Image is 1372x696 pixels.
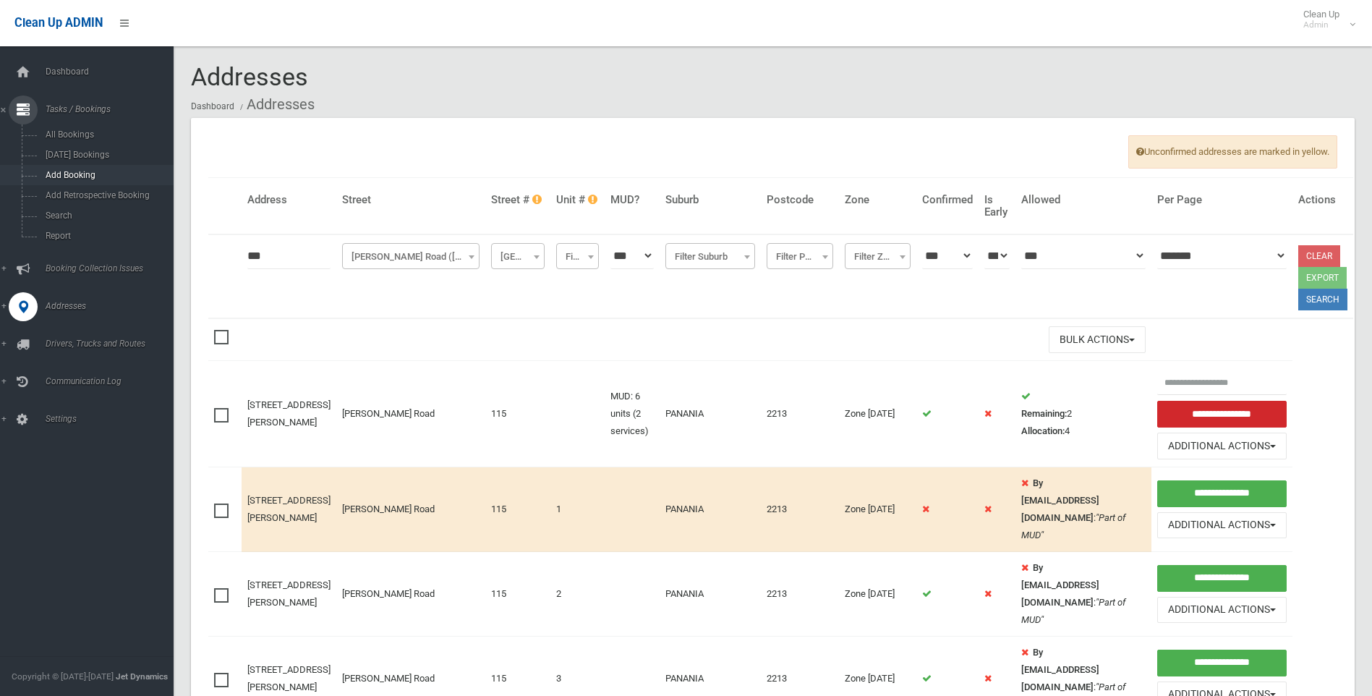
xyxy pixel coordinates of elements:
span: Filter Street # [491,243,544,269]
h4: Actions [1298,194,1347,206]
td: [PERSON_NAME] Road [336,552,485,637]
strong: By [EMAIL_ADDRESS][DOMAIN_NAME] [1021,647,1099,692]
span: Filter Zone [848,247,908,267]
span: Filter Suburb [665,243,755,269]
a: [STREET_ADDRESS][PERSON_NAME] [247,495,331,523]
span: All Bookings [41,130,172,140]
button: Search [1298,289,1347,310]
td: Zone [DATE] [839,552,917,637]
span: Filter Postcode [770,247,829,267]
strong: Allocation: [1021,425,1065,436]
td: PANANIA [660,467,761,552]
td: : [1015,552,1151,637]
span: Addresses [191,62,308,91]
h4: Allowed [1021,194,1146,206]
strong: By [EMAIL_ADDRESS][DOMAIN_NAME] [1021,562,1099,608]
strong: Jet Dynamics [116,671,168,682]
span: Search [41,211,172,221]
td: 115 [485,467,550,552]
span: Filter Unit # [560,247,595,267]
td: 2213 [761,552,838,637]
td: 2 4 [1015,361,1151,467]
span: Filter Zone [845,243,911,269]
span: Tompson Road (PANANIA) [342,243,480,269]
td: 115 [485,361,550,467]
h4: Confirmed [922,194,973,206]
h4: Address [247,194,331,206]
strong: Remaining: [1021,408,1067,419]
td: Zone [DATE] [839,361,917,467]
button: Additional Actions [1157,597,1287,624]
span: Filter Street # [495,247,540,267]
span: Addresses [41,301,184,311]
span: Unconfirmed addresses are marked in yellow. [1128,135,1337,169]
small: Admin [1303,20,1339,30]
h4: Postcode [767,194,832,206]
span: Copyright © [DATE]-[DATE] [12,671,114,682]
strong: By [EMAIL_ADDRESS][DOMAIN_NAME] [1021,478,1099,523]
span: Tompson Road (PANANIA) [346,247,476,267]
a: Dashboard [191,101,234,111]
h4: Street # [491,194,544,206]
h4: Unit # [556,194,599,206]
em: "Part of MUD" [1021,597,1125,625]
span: Filter Unit # [556,243,599,269]
button: Bulk Actions [1049,326,1146,353]
span: Filter Suburb [669,247,751,267]
span: Clean Up ADMIN [14,16,103,30]
h4: MUD? [610,194,655,206]
td: [PERSON_NAME] Road [336,467,485,552]
a: [STREET_ADDRESS][PERSON_NAME] [247,399,331,428]
button: Additional Actions [1157,512,1287,539]
td: Zone [DATE] [839,467,917,552]
span: Communication Log [41,376,184,386]
span: Tasks / Bookings [41,104,184,114]
td: 2 [550,552,605,637]
td: : [1015,467,1151,552]
td: 115 [485,552,550,637]
span: Dashboard [41,67,184,77]
a: [STREET_ADDRESS][PERSON_NAME] [247,664,331,692]
button: Additional Actions [1157,433,1287,459]
td: MUD: 6 units (2 services) [605,361,660,467]
td: 1 [550,467,605,552]
span: [DATE] Bookings [41,150,172,160]
h4: Suburb [665,194,755,206]
span: Drivers, Trucks and Routes [41,339,184,349]
span: Clean Up [1296,9,1354,30]
h4: Per Page [1157,194,1287,206]
span: Report [41,231,172,241]
h4: Street [342,194,480,206]
td: 2213 [761,467,838,552]
td: PANANIA [660,361,761,467]
li: Addresses [237,91,315,118]
h4: Is Early [984,194,1009,218]
a: Clear [1298,245,1340,267]
button: Export [1298,267,1347,289]
td: PANANIA [660,552,761,637]
span: Filter Postcode [767,243,832,269]
em: "Part of MUD" [1021,512,1125,540]
span: Add Booking [41,170,172,180]
span: Booking Collection Issues [41,263,184,273]
span: Settings [41,414,184,424]
h4: Zone [845,194,911,206]
td: [PERSON_NAME] Road [336,361,485,467]
td: 2213 [761,361,838,467]
a: [STREET_ADDRESS][PERSON_NAME] [247,580,331,608]
span: Add Retrospective Booking [41,190,172,200]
